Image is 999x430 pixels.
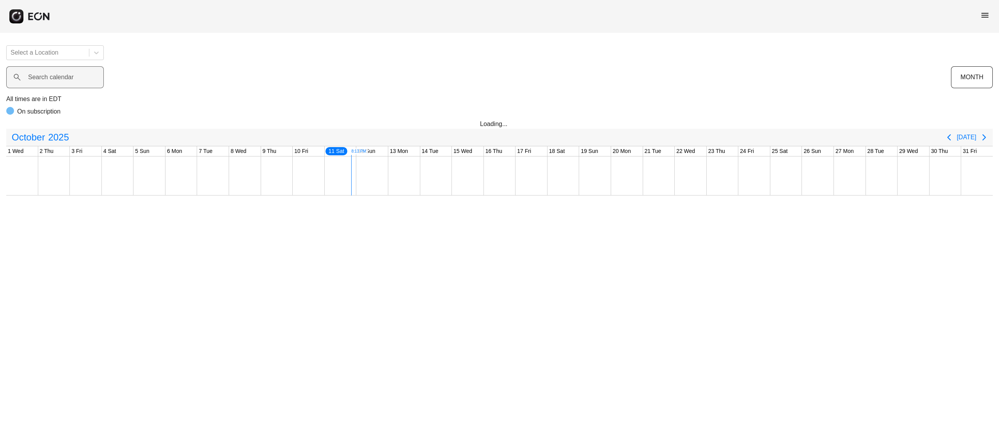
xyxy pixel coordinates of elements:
div: 19 Sun [579,146,599,156]
div: 24 Fri [738,146,755,156]
label: Search calendar [28,73,74,82]
div: 13 Mon [388,146,410,156]
span: menu [980,11,990,20]
div: 2 Thu [38,146,55,156]
button: Previous page [941,130,957,145]
div: Loading... [480,119,519,129]
div: 30 Thu [930,146,949,156]
div: 5 Sun [133,146,151,156]
div: 28 Tue [866,146,886,156]
div: 3 Fri [70,146,84,156]
div: 17 Fri [515,146,533,156]
button: Next page [976,130,992,145]
div: 16 Thu [484,146,504,156]
div: 26 Sun [802,146,822,156]
div: 31 Fri [961,146,978,156]
div: 23 Thu [707,146,727,156]
div: 7 Tue [197,146,214,156]
div: 1 Wed [6,146,25,156]
div: 20 Mon [611,146,633,156]
p: All times are in EDT [6,94,993,104]
div: 15 Wed [452,146,474,156]
div: 4 Sat [102,146,118,156]
div: 18 Sat [547,146,566,156]
span: 2025 [46,130,70,145]
div: 25 Sat [770,146,789,156]
div: 11 Sat [325,146,348,156]
div: 9 Thu [261,146,278,156]
span: October [10,130,46,145]
p: On subscription [17,107,60,116]
div: 10 Fri [293,146,310,156]
div: 27 Mon [834,146,855,156]
button: MONTH [951,66,993,88]
div: 29 Wed [898,146,919,156]
div: 22 Wed [675,146,697,156]
button: October2025 [7,130,74,145]
div: 14 Tue [420,146,440,156]
div: 21 Tue [643,146,663,156]
div: 12 Sun [356,146,377,156]
button: [DATE] [957,130,976,144]
div: 8 Wed [229,146,248,156]
div: 6 Mon [165,146,184,156]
